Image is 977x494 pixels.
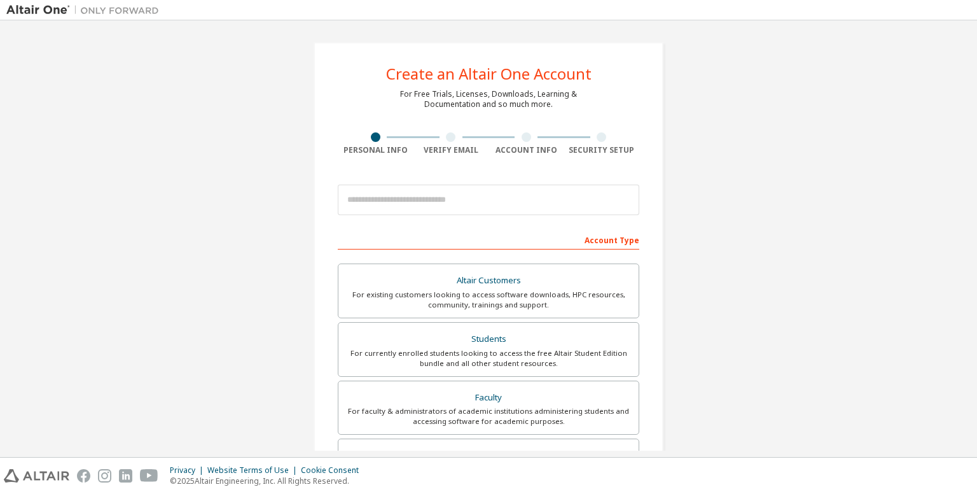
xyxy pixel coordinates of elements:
img: instagram.svg [98,469,111,483]
div: Security Setup [564,145,640,155]
div: For Free Trials, Licenses, Downloads, Learning & Documentation and so much more. [400,89,577,109]
div: Account Info [488,145,564,155]
div: Account Type [338,229,639,250]
div: For currently enrolled students looking to access the free Altair Student Edition bundle and all ... [346,348,631,369]
img: linkedin.svg [119,469,132,483]
div: For existing customers looking to access software downloads, HPC resources, community, trainings ... [346,290,631,310]
div: Students [346,330,631,348]
div: Website Terms of Use [207,465,301,476]
div: Faculty [346,389,631,407]
img: Altair One [6,4,165,17]
img: altair_logo.svg [4,469,69,483]
div: For faculty & administrators of academic institutions administering students and accessing softwa... [346,406,631,427]
div: Privacy [170,465,207,476]
div: Verify Email [413,145,489,155]
div: Everyone else [346,447,631,465]
p: © 2025 Altair Engineering, Inc. All Rights Reserved. [170,476,366,486]
div: Personal Info [338,145,413,155]
div: Cookie Consent [301,465,366,476]
img: youtube.svg [140,469,158,483]
img: facebook.svg [77,469,90,483]
div: Create an Altair One Account [386,66,592,81]
div: Altair Customers [346,272,631,290]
